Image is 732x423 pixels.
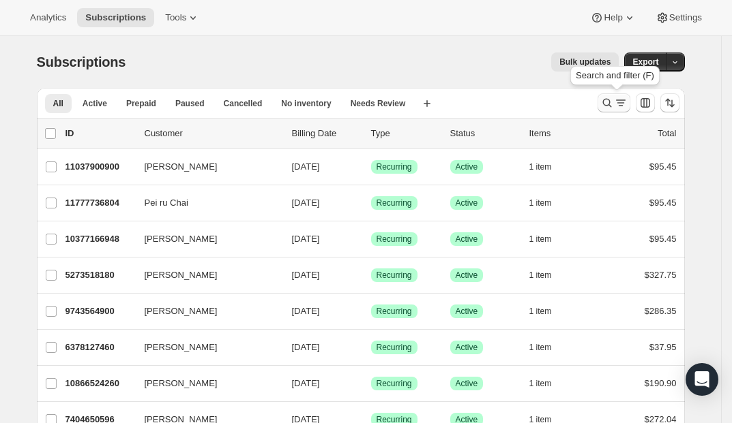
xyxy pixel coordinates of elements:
[145,268,218,282] span: [PERSON_NAME]
[145,304,218,318] span: [PERSON_NAME]
[85,12,146,23] span: Subscriptions
[145,377,218,390] span: [PERSON_NAME]
[83,98,107,109] span: Active
[136,228,273,250] button: [PERSON_NAME]
[371,127,439,140] div: Type
[351,98,406,109] span: Needs Review
[529,266,567,285] button: 1 item
[529,270,552,281] span: 1 item
[649,161,677,172] span: $95.45
[416,94,438,113] button: Create new view
[157,8,208,27] button: Tools
[37,54,126,69] span: Subscriptions
[647,8,710,27] button: Settings
[686,363,718,396] div: Open Intercom Messenger
[77,8,154,27] button: Subscriptions
[456,198,478,208] span: Active
[65,230,677,249] div: 10377166948[PERSON_NAME][DATE]SuccessRecurringSuccessActive1 item$95.45
[126,98,156,109] span: Prepaid
[292,234,320,244] span: [DATE]
[649,342,677,352] span: $37.95
[377,306,412,317] span: Recurring
[136,300,273,322] button: [PERSON_NAME]
[292,161,320,172] span: [DATE]
[529,161,552,172] span: 1 item
[377,270,412,281] span: Recurring
[559,57,611,67] span: Bulk updates
[65,266,677,285] div: 5273518180[PERSON_NAME][DATE]SuccessRecurringSuccessActive1 item$327.75
[529,378,552,389] span: 1 item
[292,127,360,140] p: Billing Date
[145,160,218,174] span: [PERSON_NAME]
[65,127,134,140] p: ID
[624,52,667,72] button: Export
[145,196,188,210] span: Pei ru Chai
[136,336,273,358] button: [PERSON_NAME]
[529,230,567,249] button: 1 item
[145,341,218,354] span: [PERSON_NAME]
[529,306,552,317] span: 1 item
[136,156,273,178] button: [PERSON_NAME]
[456,342,478,353] span: Active
[65,302,677,321] div: 9743564900[PERSON_NAME][DATE]SuccessRecurringSuccessActive1 item$286.35
[292,270,320,280] span: [DATE]
[632,57,658,67] span: Export
[145,232,218,246] span: [PERSON_NAME]
[456,378,478,389] span: Active
[224,98,263,109] span: Cancelled
[281,98,331,109] span: No inventory
[292,198,320,208] span: [DATE]
[604,12,622,23] span: Help
[136,192,273,214] button: Pei ru Chai
[649,198,677,208] span: $95.45
[529,374,567,393] button: 1 item
[292,306,320,316] span: [DATE]
[65,160,134,174] p: 11037900900
[529,193,567,213] button: 1 item
[669,12,702,23] span: Settings
[165,12,186,23] span: Tools
[456,161,478,172] span: Active
[456,270,478,281] span: Active
[529,234,552,245] span: 1 item
[582,8,644,27] button: Help
[450,127,518,140] p: Status
[65,304,134,318] p: 9743564900
[65,377,134,390] p: 10866524260
[636,93,655,112] button: Customize table column order and visibility
[645,306,677,316] span: $286.35
[551,52,619,72] button: Bulk updates
[65,341,134,354] p: 6378127460
[53,98,63,109] span: All
[529,342,552,353] span: 1 item
[377,234,412,245] span: Recurring
[65,193,677,213] div: 11777736804Pei ru Chai[DATE]SuccessRecurringSuccessActive1 item$95.45
[30,12,66,23] span: Analytics
[22,8,74,27] button: Analytics
[645,270,677,280] span: $327.75
[65,196,134,210] p: 11777736804
[529,157,567,176] button: 1 item
[529,302,567,321] button: 1 item
[649,234,677,244] span: $95.45
[377,161,412,172] span: Recurring
[65,232,134,246] p: 10377166948
[658,127,676,140] p: Total
[65,374,677,393] div: 10866524260[PERSON_NAME][DATE]SuccessRecurringSuccessActive1 item$190.90
[529,198,552,208] span: 1 item
[456,306,478,317] span: Active
[529,338,567,357] button: 1 item
[65,338,677,357] div: 6378127460[PERSON_NAME][DATE]SuccessRecurringSuccessActive1 item$37.95
[136,264,273,286] button: [PERSON_NAME]
[377,342,412,353] span: Recurring
[456,234,478,245] span: Active
[65,157,677,176] div: 11037900900[PERSON_NAME][DATE]SuccessRecurringSuccessActive1 item$95.45
[598,93,630,112] button: Search and filter results
[136,373,273,394] button: [PERSON_NAME]
[377,378,412,389] span: Recurring
[292,342,320,352] span: [DATE]
[65,268,134,282] p: 5273518180
[377,198,412,208] span: Recurring
[645,378,677,388] span: $190.90
[145,127,281,140] p: Customer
